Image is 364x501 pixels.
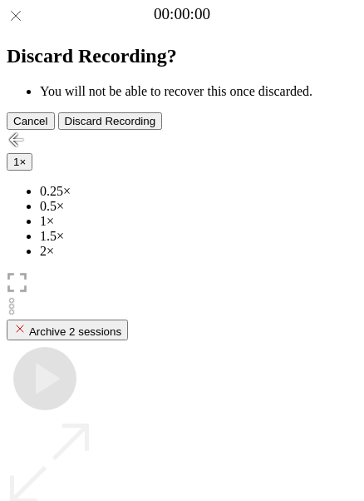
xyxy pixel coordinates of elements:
button: Discard Recording [58,112,163,130]
li: 0.5× [40,199,357,214]
h2: Discard Recording? [7,45,357,67]
button: 1× [7,153,32,171]
button: Archive 2 sessions [7,320,128,340]
li: 1.5× [40,229,357,244]
li: 1× [40,214,357,229]
a: 00:00:00 [154,5,210,23]
li: You will not be able to recover this once discarded. [40,84,357,99]
span: 1 [13,156,19,168]
li: 2× [40,244,357,259]
div: Archive 2 sessions [13,322,121,338]
li: 0.25× [40,184,357,199]
button: Cancel [7,112,55,130]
